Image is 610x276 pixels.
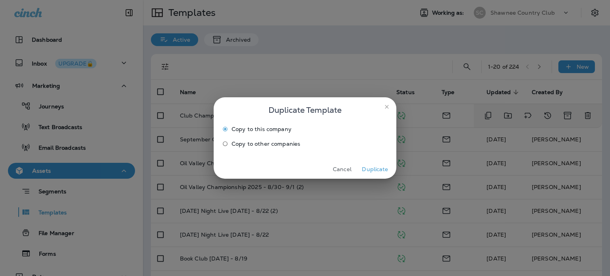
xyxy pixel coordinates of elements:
[380,100,393,113] button: close
[232,141,300,147] span: Copy to other companies
[327,163,357,176] button: Cancel
[360,163,390,176] button: Duplicate
[268,104,342,116] span: Duplicate Template
[232,126,291,132] span: Copy to this company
